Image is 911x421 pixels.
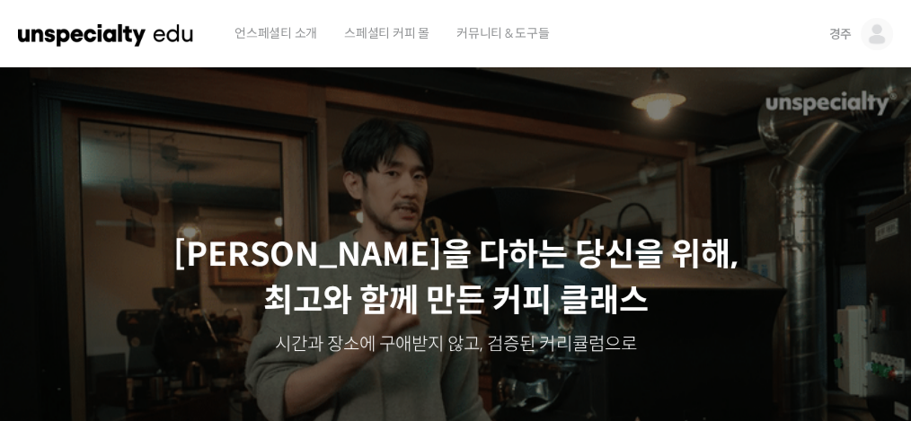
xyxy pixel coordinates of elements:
[278,299,299,313] span: 설정
[828,26,852,42] span: 경주
[57,299,67,313] span: 홈
[232,272,345,317] a: 설정
[119,272,232,317] a: 대화
[5,272,119,317] a: 홈
[18,332,894,357] p: 시간과 장소에 구애받지 않고, 검증된 커리큘럼으로
[18,232,894,323] p: [PERSON_NAME]을 다하는 당신을 위해, 최고와 함께 만든 커피 클래스
[164,300,186,314] span: 대화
